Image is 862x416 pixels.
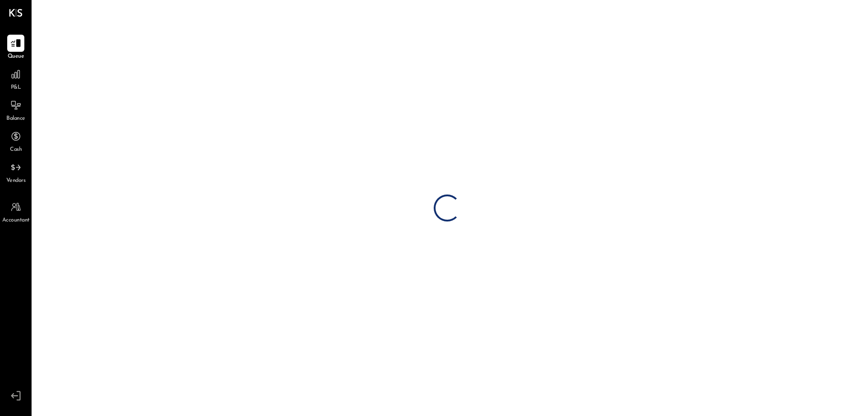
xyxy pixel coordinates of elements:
span: Vendors [6,177,26,185]
a: Vendors [0,159,31,185]
span: Queue [8,53,24,61]
a: Queue [0,35,31,61]
span: Accountant [2,217,30,225]
a: Balance [0,97,31,123]
a: Cash [0,128,31,154]
span: Cash [10,146,22,154]
a: Accountant [0,199,31,225]
span: Balance [6,115,25,123]
span: P&L [11,84,21,92]
a: P&L [0,66,31,92]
